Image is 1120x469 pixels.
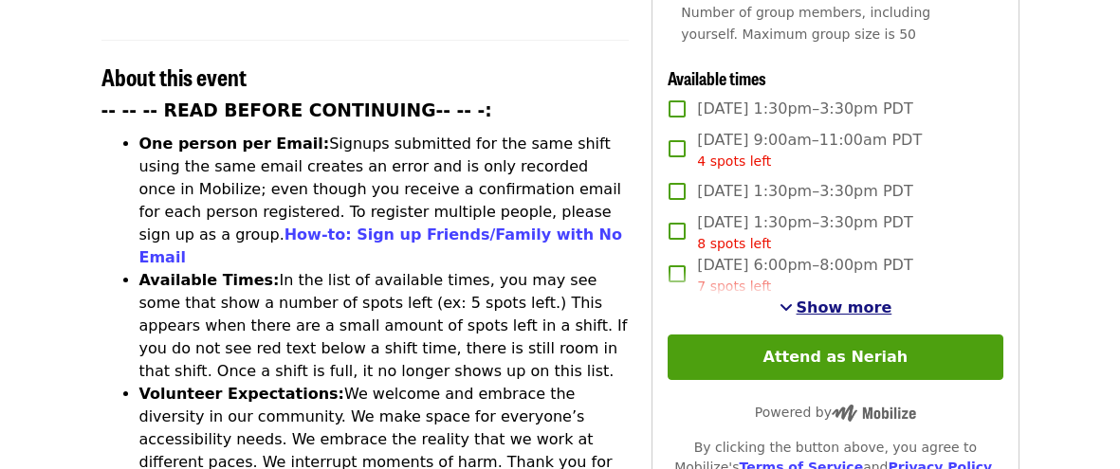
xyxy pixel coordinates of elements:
[755,405,916,420] span: Powered by
[139,385,345,403] strong: Volunteer Expectations:
[697,98,912,120] span: [DATE] 1:30pm–3:30pm PDT
[697,236,771,251] span: 8 spots left
[101,100,492,120] strong: -- -- -- READ BEFORE CONTINUING-- -- -:
[780,297,892,319] button: See more timeslots
[668,334,1002,380] button: Attend as Neriah
[797,298,892,316] span: Show more
[697,254,912,297] span: [DATE] 6:00pm–8:00pm PDT
[101,60,247,93] span: About this event
[832,405,916,422] img: Powered by Mobilize
[697,279,771,294] span: 7 spots left
[681,5,930,42] span: Number of group members, including yourself. Maximum group size is 50
[139,269,630,383] li: In the list of available times, you may see some that show a number of spots left (ex: 5 spots le...
[139,271,280,289] strong: Available Times:
[139,135,330,153] strong: One person per Email:
[139,133,630,269] li: Signups submitted for the same shift using the same email creates an error and is only recorded o...
[139,225,623,266] a: How-to: Sign up Friends/Family with No Email
[697,180,912,203] span: [DATE] 1:30pm–3:30pm PDT
[697,211,912,254] span: [DATE] 1:30pm–3:30pm PDT
[697,129,922,171] span: [DATE] 9:00am–11:00am PDT
[697,153,771,169] span: 4 spots left
[668,65,766,90] span: Available times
